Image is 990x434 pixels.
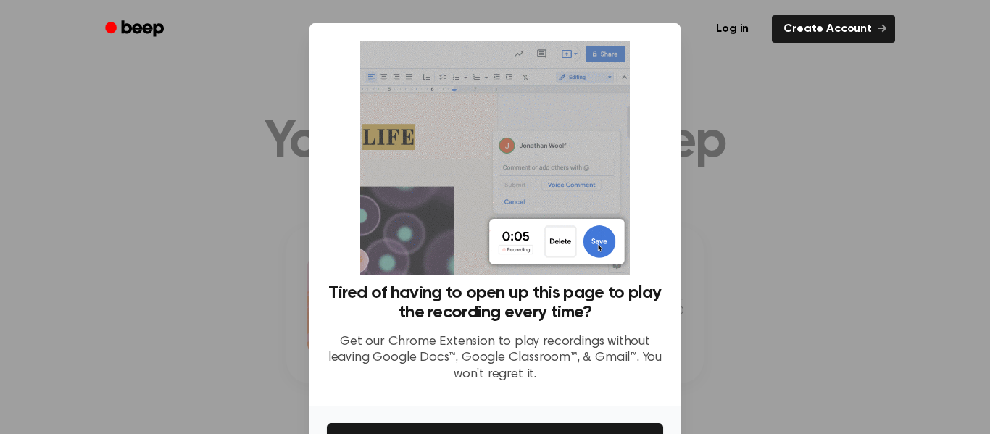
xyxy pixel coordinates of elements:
[95,15,177,43] a: Beep
[702,12,763,46] a: Log in
[327,334,663,383] p: Get our Chrome Extension to play recordings without leaving Google Docs™, Google Classroom™, & Gm...
[360,41,629,275] img: Beep extension in action
[327,283,663,322] h3: Tired of having to open up this page to play the recording every time?
[772,15,895,43] a: Create Account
